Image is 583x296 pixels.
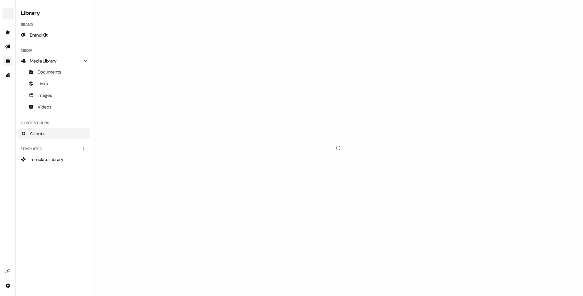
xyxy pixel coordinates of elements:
[18,78,90,89] a: Links
[38,104,51,110] span: Videos
[18,118,90,128] div: Content Hubs
[18,90,90,100] a: Images
[38,80,48,87] span: Links
[3,70,13,80] a: Go to attribution
[3,41,13,52] a: Go to outbound experience
[30,32,48,38] span: Brand Kit
[18,128,90,139] a: All hubs
[30,58,57,64] span: Media Library
[3,56,13,66] a: Go to templates
[3,280,13,291] a: Go to integrations
[18,67,90,77] a: Documents
[18,102,90,112] a: Videos
[18,56,90,66] a: Media Library
[30,156,63,163] span: Template Library
[30,130,46,137] span: All hubs
[18,30,90,40] a: Brand Kit
[3,266,13,277] a: Go to integrations
[18,144,90,154] div: Templates
[38,92,52,98] span: Images
[18,45,90,56] div: Media
[18,8,90,17] h3: Library
[18,154,90,165] a: Template Library
[18,19,90,30] div: Brand
[38,69,61,75] span: Documents
[3,27,13,38] a: Go to prospects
